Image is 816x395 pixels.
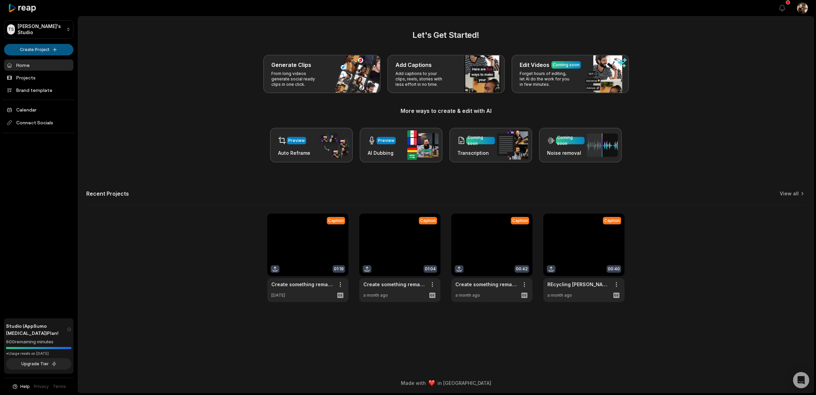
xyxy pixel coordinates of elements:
[455,281,518,288] a: Create something remarkable! (3)
[86,190,129,197] h2: Recent Projects
[86,29,806,41] h2: Let's Get Started!
[6,339,71,345] div: 600 remaining minutes
[271,61,311,69] h3: Generate Clips
[547,149,585,156] h3: Noise removal
[84,379,808,387] div: Made with in [GEOGRAPHIC_DATA]
[4,117,73,129] span: Connect Socials
[288,138,305,144] div: Preview
[429,380,435,386] img: heart emoji
[4,104,73,115] a: Calendar
[18,23,64,35] p: [PERSON_NAME]'s Studio
[587,133,618,157] img: noise_removal.png
[520,71,572,87] p: Forget hours of editing, let AI do the work for you in few minutes.
[34,384,49,390] a: Privacy
[6,358,71,370] button: Upgrade Tier
[468,134,494,147] div: Coming soon
[318,132,349,158] img: auto_reframe.png
[12,384,30,390] button: Help
[271,281,334,288] a: Create something remarkable! (2)
[547,281,610,288] a: REcycling [PERSON_NAME] No captions
[86,107,806,115] h3: More ways to create & edit with AI
[6,351,71,356] div: *Usage resets on [DATE]
[271,71,324,87] p: From long videos generate social ready clips in one click.
[4,84,73,96] a: Brand template
[53,384,66,390] a: Terms
[407,130,438,160] img: ai_dubbing.png
[6,322,67,337] span: Studio (AppSumo [MEDICAL_DATA]) Plan!
[363,281,426,288] a: Create something remarkable!
[780,190,799,197] a: View all
[557,134,583,147] div: Coming soon
[4,44,73,55] button: Create Project
[395,71,448,87] p: Add captions to your clips, reels, stories with less effort in no time.
[457,149,495,156] h3: Transcription
[793,372,809,388] div: Open Intercom Messenger
[20,384,30,390] span: Help
[368,149,396,156] h3: AI Dubbing
[4,72,73,83] a: Projects
[497,130,528,159] img: transcription.png
[7,24,15,34] div: TS
[553,62,580,68] div: Coming soon
[378,138,394,144] div: Preview
[4,59,73,71] a: Home
[278,149,310,156] h3: Auto Reframe
[520,61,549,69] h3: Edit Videos
[395,61,432,69] h3: Add Captions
